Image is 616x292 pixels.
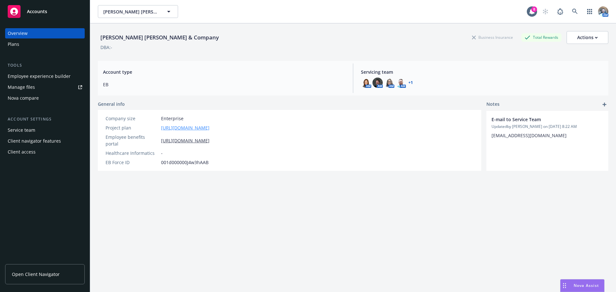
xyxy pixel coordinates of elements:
[361,69,603,75] span: Servicing team
[492,124,603,129] span: Updated by [PERSON_NAME] on [DATE] 8:22 AM
[8,39,19,49] div: Plans
[539,5,552,18] a: Start snowing
[486,101,500,108] span: Notes
[5,93,85,103] a: Nova compare
[161,124,210,131] a: [URL][DOMAIN_NAME]
[531,6,537,12] div: 8
[106,150,158,156] div: Healthcare Informatics
[5,3,85,21] a: Accounts
[161,137,210,144] a: [URL][DOMAIN_NAME]
[161,150,163,156] span: -
[567,31,608,44] button: Actions
[8,28,28,38] div: Overview
[27,9,47,14] span: Accounts
[492,132,567,138] span: [EMAIL_ADDRESS][DOMAIN_NAME]
[560,279,569,292] div: Drag to move
[161,115,184,122] span: Enterprise
[5,28,85,38] a: Overview
[569,5,581,18] a: Search
[8,125,35,135] div: Service team
[8,71,71,81] div: Employee experience builder
[8,136,61,146] div: Client navigator features
[492,116,586,123] span: E-mail to Service Team
[103,69,345,75] span: Account type
[12,271,60,278] span: Open Client Navigator
[361,78,371,88] img: photo
[5,136,85,146] a: Client navigator features
[601,101,608,108] a: add
[560,279,604,292] button: Nova Assist
[5,39,85,49] a: Plans
[5,125,85,135] a: Service team
[98,101,125,107] span: General info
[8,147,36,157] div: Client access
[486,111,608,144] div: E-mail to Service TeamUpdatedby [PERSON_NAME] on [DATE] 8:22 AM[EMAIL_ADDRESS][DOMAIN_NAME]
[372,78,383,88] img: photo
[384,78,394,88] img: photo
[106,159,158,166] div: EB Force ID
[583,5,596,18] a: Switch app
[5,71,85,81] a: Employee experience builder
[408,81,413,85] a: +1
[598,6,608,17] img: photo
[574,283,599,288] span: Nova Assist
[554,5,567,18] a: Report a Bug
[5,62,85,69] div: Tools
[8,82,35,92] div: Manage files
[161,159,209,166] span: 001d000000J4w3hAAB
[5,82,85,92] a: Manage files
[106,134,158,147] div: Employee benefits portal
[98,5,178,18] button: [PERSON_NAME] [PERSON_NAME] & Company
[106,115,158,122] div: Company size
[106,124,158,131] div: Project plan
[103,8,159,15] span: [PERSON_NAME] [PERSON_NAME] & Company
[8,93,39,103] div: Nova compare
[103,81,345,88] span: EB
[469,33,516,41] div: Business Insurance
[396,78,406,88] img: photo
[5,147,85,157] a: Client access
[100,44,112,51] div: DBA: -
[98,33,221,42] div: [PERSON_NAME] [PERSON_NAME] & Company
[577,31,598,44] div: Actions
[5,116,85,122] div: Account settings
[521,33,561,41] div: Total Rewards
